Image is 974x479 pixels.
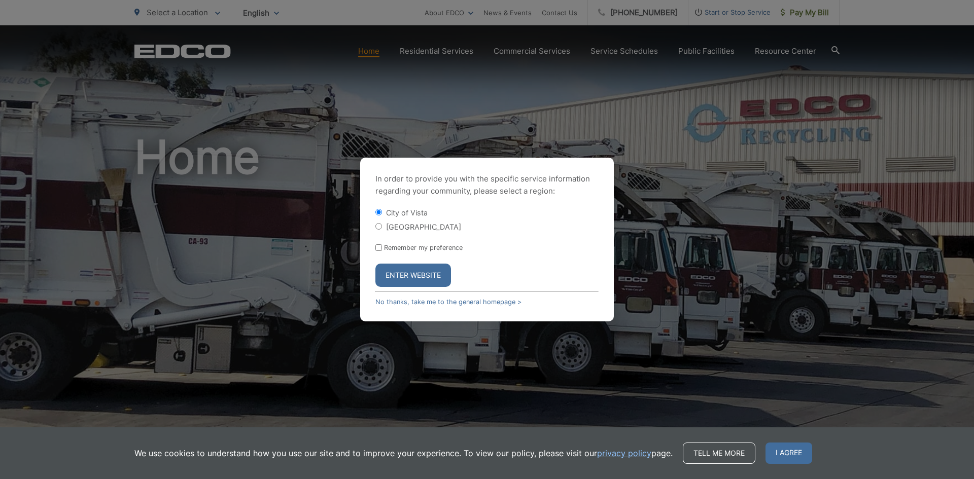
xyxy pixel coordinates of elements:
span: I agree [766,443,812,464]
a: No thanks, take me to the general homepage > [375,298,521,306]
label: City of Vista [386,208,428,217]
label: [GEOGRAPHIC_DATA] [386,223,461,231]
p: In order to provide you with the specific service information regarding your community, please se... [375,173,599,197]
button: Enter Website [375,264,451,287]
a: Tell me more [683,443,755,464]
p: We use cookies to understand how you use our site and to improve your experience. To view our pol... [134,447,673,459]
a: privacy policy [597,447,651,459]
label: Remember my preference [384,244,463,251]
